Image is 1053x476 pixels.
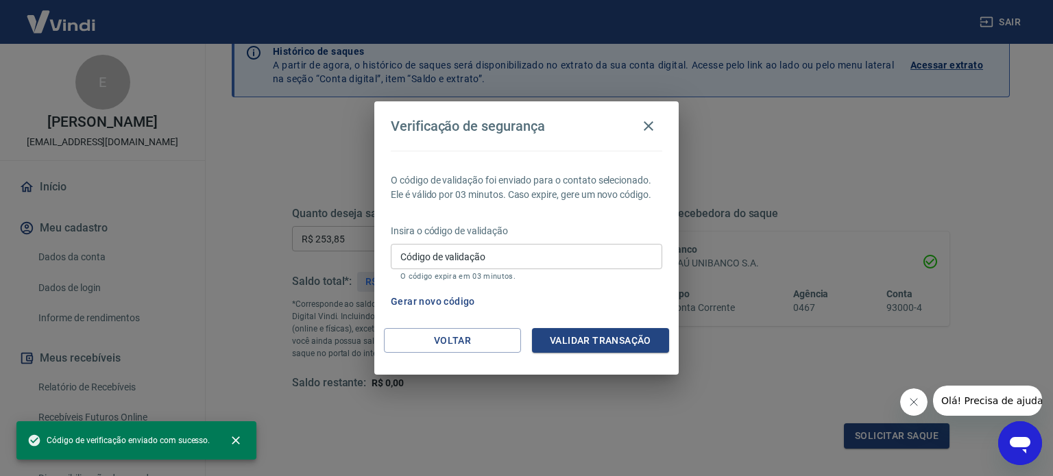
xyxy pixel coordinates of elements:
[221,425,251,455] button: close
[384,328,521,353] button: Voltar
[998,421,1042,465] iframe: Botão para abrir a janela de mensagens
[8,10,115,21] span: Olá! Precisa de ajuda?
[532,328,669,353] button: Validar transação
[391,118,545,134] h4: Verificação de segurança
[391,224,662,238] p: Insira o código de validação
[400,272,653,281] p: O código expira em 03 minutos.
[900,388,928,416] iframe: Fechar mensagem
[385,289,481,314] button: Gerar novo código
[391,173,662,202] p: O código de validação foi enviado para o contato selecionado. Ele é válido por 03 minutos. Caso e...
[27,434,210,447] span: Código de verificação enviado com sucesso.
[933,386,1042,416] iframe: Mensagem da empresa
